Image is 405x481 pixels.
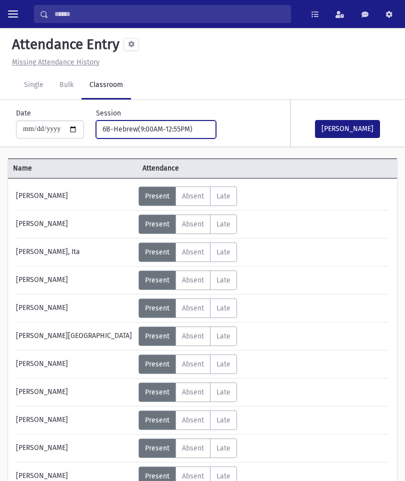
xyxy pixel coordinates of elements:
span: Present [145,304,169,312]
div: [PERSON_NAME], Ita [11,242,138,262]
div: AttTypes [138,214,237,234]
a: Bulk [51,71,81,99]
span: Present [145,416,169,424]
div: [PERSON_NAME] [11,214,138,234]
span: Late [216,220,230,228]
div: [PERSON_NAME] [11,186,138,206]
div: [PERSON_NAME] [11,410,138,430]
div: AttTypes [138,438,237,458]
span: Present [145,360,169,368]
span: Absent [182,304,204,312]
span: Late [216,360,230,368]
span: Present [145,388,169,396]
button: 6B-Hebrew(9:00AM-12:55PM) [96,120,216,138]
span: Present [145,192,169,200]
span: Name [8,163,137,173]
div: [PERSON_NAME] [11,298,138,318]
span: Late [216,276,230,284]
span: Absent [182,248,204,256]
div: AttTypes [138,354,237,374]
div: AttTypes [138,186,237,206]
span: Absent [182,220,204,228]
span: Late [216,388,230,396]
div: [PERSON_NAME] [11,270,138,290]
span: Late [216,304,230,312]
span: Late [216,192,230,200]
a: Classroom [81,71,131,99]
button: [PERSON_NAME] [315,120,380,138]
span: Absent [182,276,204,284]
label: Date [16,108,31,118]
div: AttTypes [138,382,237,402]
label: Session [96,108,121,118]
span: Absent [182,192,204,200]
u: Missing Attendance History [12,58,99,66]
div: [PERSON_NAME] [11,382,138,402]
span: Present [145,248,169,256]
div: [PERSON_NAME] [11,438,138,458]
span: Absent [182,388,204,396]
div: [PERSON_NAME] [11,354,138,374]
div: AttTypes [138,410,237,430]
div: AttTypes [138,326,237,346]
a: Missing Attendance History [8,58,99,66]
span: Late [216,248,230,256]
div: AttTypes [138,242,237,262]
span: Present [145,276,169,284]
input: Search [48,5,290,23]
button: toggle menu [4,5,22,23]
span: Absent [182,360,204,368]
a: Single [16,71,51,99]
div: 6B-Hebrew(9:00AM-12:55PM) [102,124,201,134]
div: [PERSON_NAME][GEOGRAPHIC_DATA] [11,326,138,346]
span: Late [216,416,230,424]
span: Absent [182,416,204,424]
span: Absent [182,332,204,340]
span: Attendance [137,163,364,173]
div: AttTypes [138,298,237,318]
span: Present [145,332,169,340]
div: AttTypes [138,270,237,290]
span: Present [145,220,169,228]
h5: Attendance Entry [8,36,119,53]
span: Late [216,332,230,340]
